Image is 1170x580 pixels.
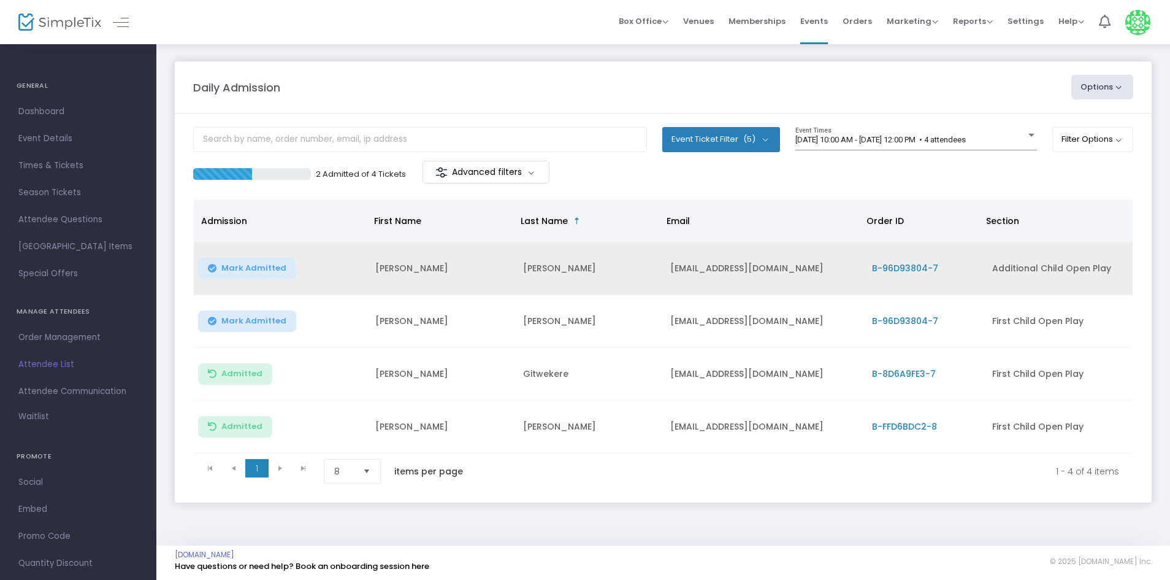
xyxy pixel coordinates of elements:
[221,422,262,431] span: Admitted
[516,348,663,401] td: Gitwekere
[872,315,938,327] span: B-96D93804-7
[1071,75,1134,99] button: Options
[985,348,1133,401] td: First Child Open Play
[619,15,668,27] span: Box Office
[368,242,516,295] td: [PERSON_NAME]
[221,369,262,379] span: Admitted
[201,215,247,227] span: Admission
[489,459,1119,484] kendo-pager-info: 1 - 4 of 4 items
[18,212,138,228] span: Attendee Questions
[985,401,1133,454] td: First Child Open Play
[683,6,714,37] span: Venues
[221,316,286,326] span: Mark Admitted
[18,158,138,174] span: Times & Tickets
[18,474,138,490] span: Social
[422,161,549,184] m-button: Advanced filters
[198,258,296,279] button: Mark Admitted
[245,459,269,478] span: Page 1
[1007,6,1044,37] span: Settings
[18,185,138,201] span: Season Tickets
[872,420,937,433] span: B-FFD6BDC2-8
[194,199,1133,454] div: Data table
[17,74,140,98] h4: GENERAL
[572,216,582,226] span: Sortable
[843,6,872,37] span: Orders
[368,348,516,401] td: [PERSON_NAME]
[743,134,755,144] span: (5)
[18,330,138,346] span: Order Management
[663,295,864,348] td: [EMAIL_ADDRESS][DOMAIN_NAME]
[662,127,780,152] button: Event Ticket Filter(5)
[800,6,828,37] span: Events
[18,501,138,517] span: Embed
[866,215,904,227] span: Order ID
[663,242,864,295] td: [EMAIL_ADDRESS][DOMAIN_NAME]
[368,295,516,348] td: [PERSON_NAME]
[887,15,938,27] span: Marketing
[358,460,375,483] button: Select
[18,411,49,423] span: Waitlist
[663,348,864,401] td: [EMAIL_ADDRESS][DOMAIN_NAME]
[516,242,663,295] td: [PERSON_NAME]
[521,215,568,227] span: Last Name
[953,15,993,27] span: Reports
[18,104,138,120] span: Dashboard
[18,384,138,400] span: Attendee Communication
[18,239,138,255] span: [GEOGRAPHIC_DATA] Items
[795,135,966,144] span: [DATE] 10:00 AM - [DATE] 12:00 PM • 4 attendees
[18,266,138,282] span: Special Offers
[18,131,138,147] span: Event Details
[435,166,448,179] img: filter
[221,263,286,273] span: Mark Admitted
[985,295,1133,348] td: First Child Open Play
[872,368,936,380] span: B-8D6A9FE3-7
[18,555,138,571] span: Quantity Discount
[334,465,353,478] span: 8
[175,550,234,560] a: [DOMAIN_NAME]
[394,465,463,478] label: items per page
[985,242,1133,295] td: Additional Child Open Play
[175,560,429,572] a: Have questions or need help? Book an onboarding session here
[986,215,1019,227] span: Section
[728,6,786,37] span: Memberships
[18,357,138,373] span: Attendee List
[198,363,272,385] button: Admitted
[193,79,280,96] m-panel-title: Daily Admission
[17,300,140,324] h4: MANAGE ATTENDEES
[374,215,421,227] span: First Name
[198,416,272,438] button: Admitted
[516,295,663,348] td: [PERSON_NAME]
[516,401,663,454] td: [PERSON_NAME]
[316,168,406,180] p: 2 Admitted of 4 Tickets
[1050,557,1152,566] span: © 2025 [DOMAIN_NAME] Inc.
[663,401,864,454] td: [EMAIL_ADDRESS][DOMAIN_NAME]
[667,215,690,227] span: Email
[368,401,516,454] td: [PERSON_NAME]
[1058,15,1084,27] span: Help
[872,262,938,274] span: B-96D93804-7
[198,311,296,332] button: Mark Admitted
[17,444,140,469] h4: PROMOTE
[193,127,647,152] input: Search by name, order number, email, ip address
[1052,127,1134,152] button: Filter Options
[18,528,138,544] span: Promo Code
